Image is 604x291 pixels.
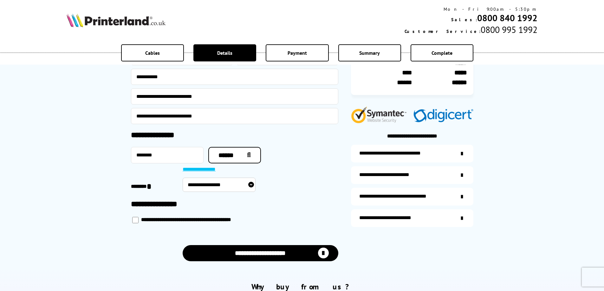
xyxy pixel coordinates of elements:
span: Sales: [451,17,477,22]
span: Summary [359,50,380,56]
a: secure-website [351,209,473,227]
span: Details [217,50,232,56]
img: Printerland Logo [67,13,166,27]
a: additional-cables [351,188,473,206]
a: 0800 840 1992 [477,12,537,24]
span: Payment [288,50,307,56]
span: Complete [432,50,452,56]
a: additional-ink [351,145,473,162]
div: Mon - Fri 9:00am - 5:30pm [405,6,537,12]
span: Cables [145,50,160,56]
span: 0800 995 1992 [481,24,537,35]
a: items-arrive [351,166,473,184]
span: Customer Service: [405,28,481,34]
